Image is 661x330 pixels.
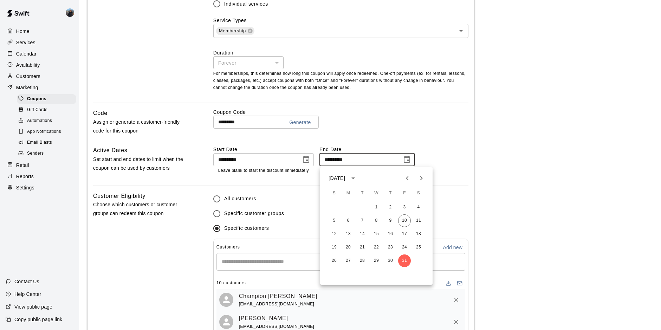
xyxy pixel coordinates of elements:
button: 17 [398,228,411,240]
div: Coach Cruz [64,6,79,20]
p: Copy public page link [14,316,62,323]
label: Duration [213,49,468,56]
p: Availability [16,62,40,69]
span: Specific customers [224,225,269,232]
span: App Notifications [27,128,61,135]
button: Previous month [400,171,414,185]
a: Settings [6,182,73,193]
div: Champion Barnes [219,293,233,307]
p: Help Center [14,291,41,298]
div: Customers [6,71,73,82]
div: Senders [17,149,76,158]
img: Coach Cruz [66,8,74,17]
span: Monday [342,186,355,200]
button: 2 [384,201,397,214]
button: 15 [370,228,383,240]
span: Customers [216,242,240,253]
button: 20 [342,241,355,254]
button: 18 [412,228,425,240]
a: [PERSON_NAME] [239,314,288,323]
button: 19 [328,241,341,254]
a: App Notifications [17,127,79,137]
div: Availability [6,60,73,70]
span: Specific customer groups [224,210,284,217]
button: Remove [450,293,462,306]
button: 24 [398,241,411,254]
p: Reports [16,173,34,180]
h6: Customer Eligibility [93,192,145,201]
button: 9 [384,214,397,227]
button: Download list [443,278,454,289]
div: Membership [216,27,254,35]
span: [EMAIL_ADDRESS][DOMAIN_NAME] [239,302,315,306]
div: Gift Cards [17,105,76,115]
span: Sunday [328,186,341,200]
div: Automations [17,116,76,126]
div: Coupons [17,94,76,104]
button: 30 [384,254,397,267]
a: Reports [6,171,73,182]
div: Start typing to search customers... [216,253,465,271]
button: 16 [384,228,397,240]
button: 14 [356,228,369,240]
button: Email participants [454,278,465,289]
button: 5 [328,214,341,227]
a: Automations [17,116,79,127]
label: End Date [319,146,415,153]
label: Coupon Code [213,109,468,116]
div: [DATE] [329,175,345,182]
button: calendar view is open, switch to year view [347,172,359,184]
a: Gift Cards [17,104,79,115]
a: Home [6,26,73,37]
button: 6 [342,214,355,227]
span: Thursday [384,186,397,200]
button: 26 [328,254,341,267]
span: Email Blasts [27,139,52,146]
button: 4 [412,201,425,214]
button: 25 [412,241,425,254]
a: Email Blasts [17,137,79,148]
p: Calendar [16,50,37,57]
p: Home [16,28,30,35]
label: Service Types [213,18,247,23]
button: Choose date, selected date is Jun 2, 2025 [299,153,313,167]
p: Set start and end dates to limit when the coupon can be used by customers [93,155,191,173]
button: 7 [356,214,369,227]
a: Calendar [6,48,73,59]
button: 27 [342,254,355,267]
p: Leave blank to start the discount immediately [218,167,309,174]
span: Tuesday [356,186,369,200]
div: Email Blasts [17,138,76,148]
a: Retail [6,160,73,170]
p: Retail [16,162,29,169]
button: 22 [370,241,383,254]
a: Champion [PERSON_NAME] [239,292,317,301]
p: Choose which customers or customer groups can redeem this coupon [93,200,191,218]
span: Friday [398,186,411,200]
span: Saturday [412,186,425,200]
span: Membership [216,27,249,34]
span: Automations [27,117,52,124]
div: Services [6,37,73,48]
button: Choose date, selected date is Oct 31, 2025 [400,153,414,167]
button: 28 [356,254,369,267]
span: Coupons [27,96,46,103]
a: Marketing [6,82,73,93]
p: Customers [16,73,40,80]
button: 8 [370,214,383,227]
div: David Jacobson [219,315,233,329]
div: App Notifications [17,127,76,137]
p: Contact Us [14,278,39,285]
p: Settings [16,184,34,191]
a: Senders [17,148,79,159]
span: 10 customers [216,278,246,289]
button: 29 [370,254,383,267]
button: 12 [328,228,341,240]
p: Services [16,39,35,46]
